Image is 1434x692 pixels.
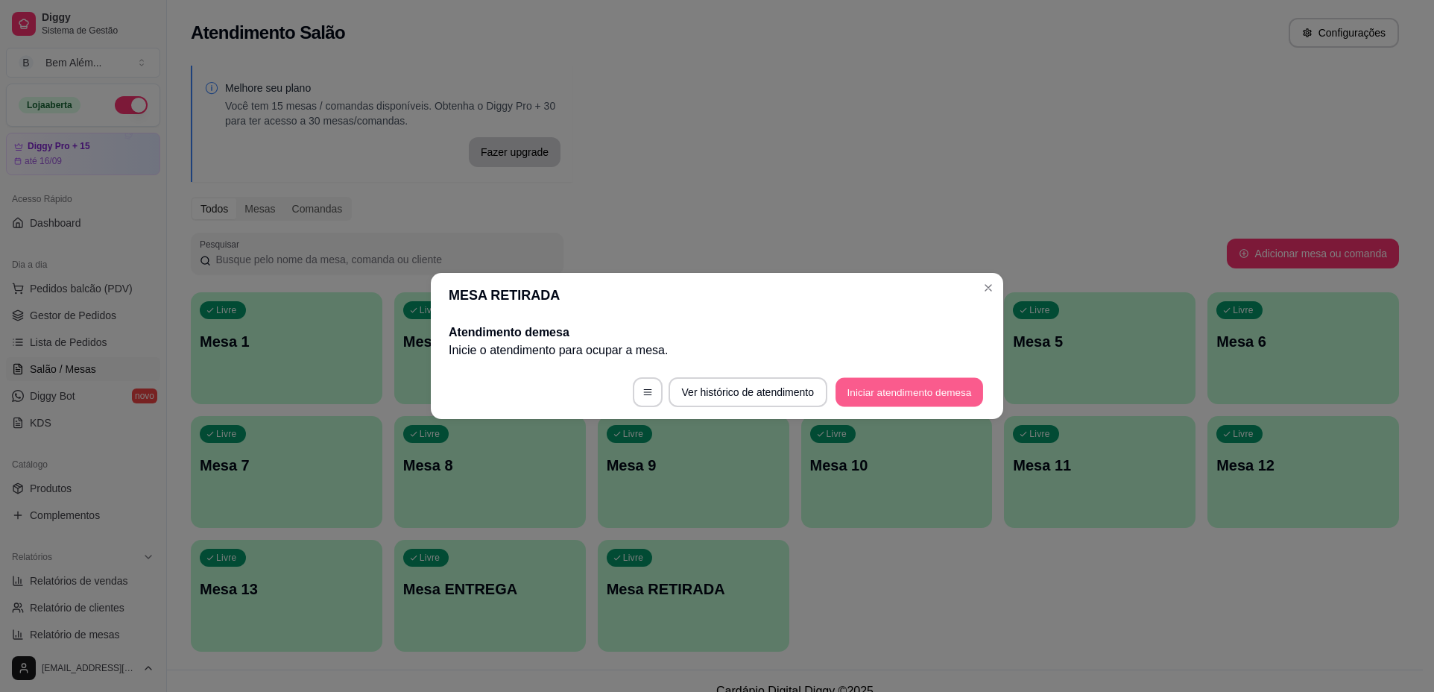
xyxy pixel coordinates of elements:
[449,324,985,342] h2: Atendimento de mesa
[836,378,983,407] button: Iniciar atendimento demesa
[431,273,1003,318] header: MESA RETIRADA
[976,276,1000,300] button: Close
[449,342,985,359] p: Inicie o atendimento para ocupar a mesa .
[669,377,827,407] button: Ver histórico de atendimento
